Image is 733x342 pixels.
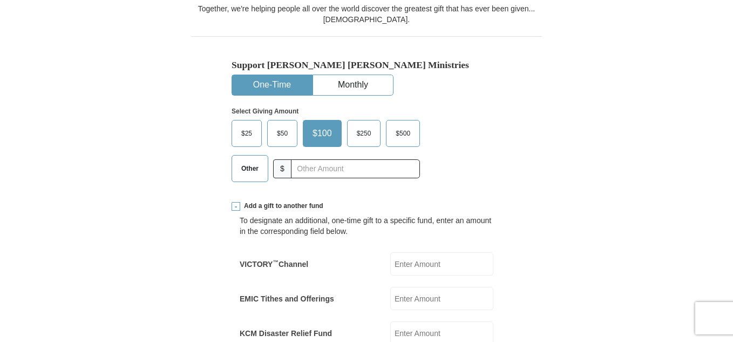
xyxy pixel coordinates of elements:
[240,202,323,211] span: Add a gift to another fund
[232,75,312,95] button: One-Time
[240,215,493,237] div: To designate an additional, one-time gift to a specific fund, enter an amount in the correspondin...
[351,125,377,142] span: $250
[236,160,264,177] span: Other
[307,125,337,142] span: $100
[273,159,291,178] span: $
[236,125,257,142] span: $25
[232,59,501,71] h5: Support [PERSON_NAME] [PERSON_NAME] Ministries
[240,293,334,304] label: EMIC Tithes and Offerings
[390,252,493,276] input: Enter Amount
[232,108,298,115] strong: Select Giving Amount
[240,328,332,339] label: KCM Disaster Relief Fund
[390,287,493,310] input: Enter Amount
[191,3,542,25] div: Together, we're helping people all over the world discover the greatest gift that has ever been g...
[272,125,293,142] span: $50
[240,259,308,270] label: VICTORY Channel
[313,75,393,95] button: Monthly
[390,125,416,142] span: $500
[273,259,279,265] sup: ™
[291,159,420,178] input: Other Amount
